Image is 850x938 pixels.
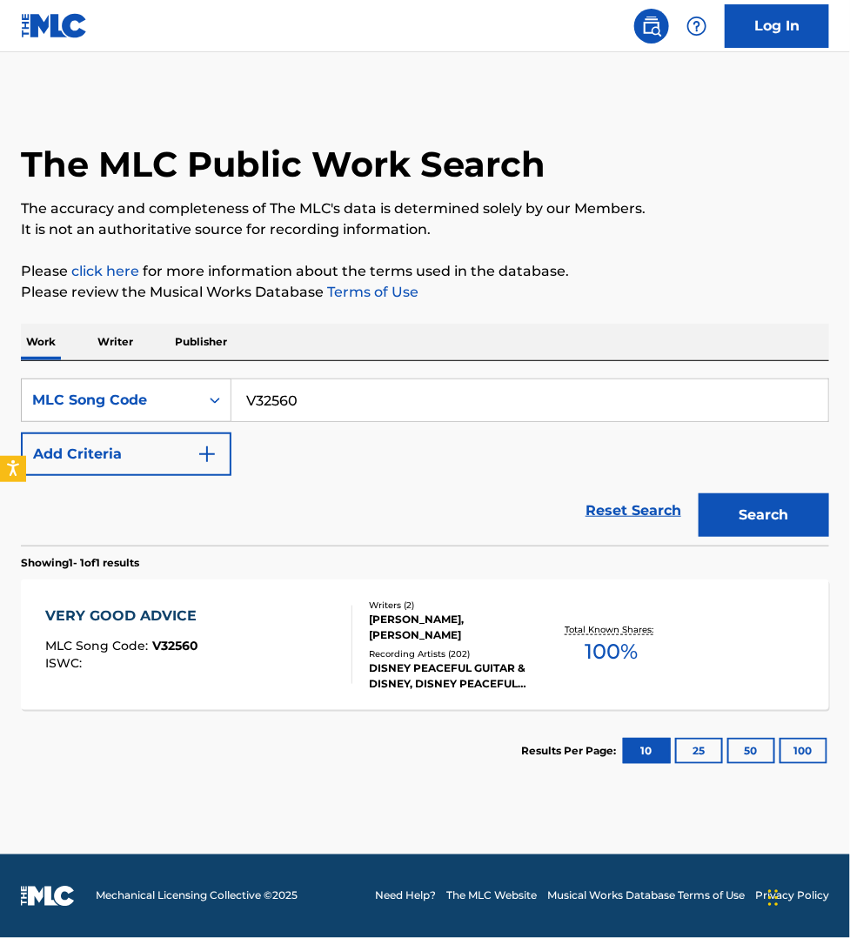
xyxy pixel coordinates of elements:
[45,638,152,653] span: MLC Song Code :
[324,284,418,300] a: Terms of Use
[780,738,827,764] button: 100
[446,888,537,904] a: The MLC Website
[623,738,671,764] button: 10
[521,743,620,759] p: Results Per Page:
[755,888,829,904] a: Privacy Policy
[577,492,690,530] a: Reset Search
[21,555,139,571] p: Showing 1 - 1 of 1 results
[21,379,829,546] form: Search Form
[727,738,775,764] button: 50
[21,580,829,710] a: VERY GOOD ADVICEMLC Song Code:V32560ISWC:Writers (2)[PERSON_NAME], [PERSON_NAME]Recording Artists...
[725,4,829,48] a: Log In
[699,493,829,537] button: Search
[21,282,829,303] p: Please review the Musical Works Database
[170,324,232,360] p: Publisher
[369,660,545,692] div: DISNEY PEACEFUL GUITAR & DISNEY, DISNEY PEACEFUL GUITAR, DISNEY, THE [PERSON_NAME] QUARTET, [PERS...
[21,324,61,360] p: Work
[21,143,545,186] h1: The MLC Public Work Search
[45,606,205,626] div: VERY GOOD ADVICE
[679,9,714,44] div: Help
[21,13,88,38] img: MLC Logo
[641,16,662,37] img: search
[21,198,829,219] p: The accuracy and completeness of The MLC's data is determined solely by our Members.
[21,886,75,907] img: logo
[21,432,231,476] button: Add Criteria
[686,16,707,37] img: help
[565,623,658,636] p: Total Known Shares:
[152,638,198,653] span: V32560
[585,636,638,667] span: 100 %
[45,655,86,671] span: ISWC :
[634,9,669,44] a: Public Search
[763,854,850,938] iframe: Chat Widget
[369,647,545,660] div: Recording Artists ( 202 )
[21,219,829,240] p: It is not an authoritative source for recording information.
[96,888,298,904] span: Mechanical Licensing Collective © 2025
[375,888,436,904] a: Need Help?
[32,390,189,411] div: MLC Song Code
[197,444,218,465] img: 9d2ae6d4665cec9f34b9.svg
[369,599,545,612] div: Writers ( 2 )
[768,872,779,924] div: Drag
[71,263,139,279] a: click here
[369,612,545,643] div: [PERSON_NAME], [PERSON_NAME]
[675,738,723,764] button: 25
[92,324,138,360] p: Writer
[547,888,745,904] a: Musical Works Database Terms of Use
[21,261,829,282] p: Please for more information about the terms used in the database.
